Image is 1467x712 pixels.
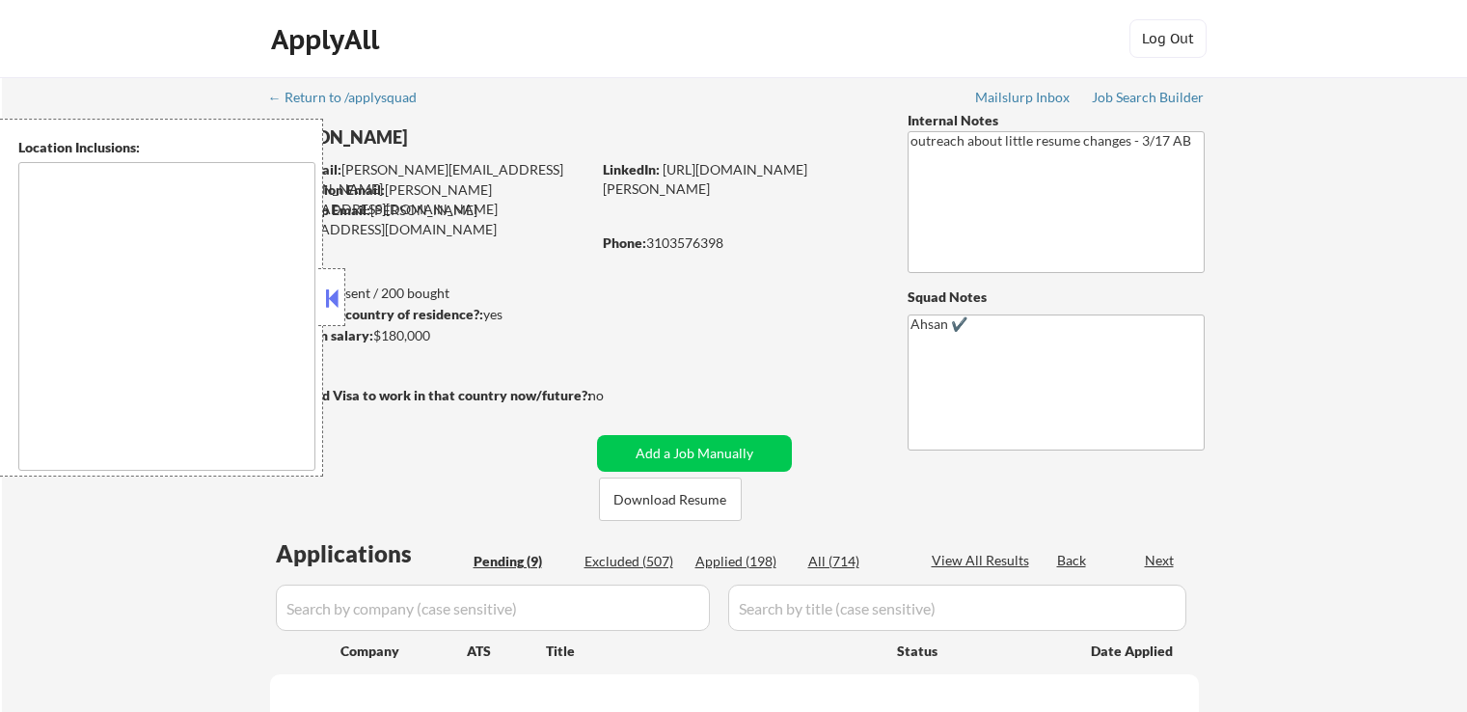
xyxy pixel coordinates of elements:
div: 3103576398 [603,233,876,253]
div: Internal Notes [908,111,1205,130]
div: Title [546,642,879,661]
div: Date Applied [1091,642,1176,661]
div: [PERSON_NAME] [270,125,666,150]
div: Job Search Builder [1092,91,1205,104]
div: [PERSON_NAME][EMAIL_ADDRESS][DOMAIN_NAME] [271,160,590,198]
div: 198 sent / 200 bought [269,284,590,303]
div: ← Return to /applysquad [268,91,435,104]
div: no [588,386,643,405]
div: Pending (9) [474,552,570,571]
div: Mailslurp Inbox [975,91,1072,104]
strong: Phone: [603,234,646,251]
a: ← Return to /applysquad [268,90,435,109]
div: Excluded (507) [584,552,681,571]
div: [PERSON_NAME][EMAIL_ADDRESS][DOMAIN_NAME] [270,201,590,238]
div: Back [1057,551,1088,570]
div: Next [1145,551,1176,570]
div: Squad Notes [908,288,1205,307]
button: Add a Job Manually [597,435,792,472]
div: ApplyAll [271,23,385,56]
div: Applied (198) [695,552,792,571]
button: Download Resume [599,478,742,521]
div: Company [340,642,467,661]
div: Location Inclusions: [18,138,315,157]
a: [URL][DOMAIN_NAME][PERSON_NAME] [603,161,807,197]
div: View All Results [932,551,1035,570]
strong: Can work in country of residence?: [269,306,483,322]
strong: LinkedIn: [603,161,660,178]
div: All (714) [808,552,905,571]
div: yes [269,305,584,324]
button: Log Out [1129,19,1207,58]
div: $180,000 [269,326,590,345]
a: Mailslurp Inbox [975,90,1072,109]
div: Applications [276,542,467,565]
strong: Will need Visa to work in that country now/future?: [270,387,591,403]
div: [PERSON_NAME][EMAIL_ADDRESS][DOMAIN_NAME] [271,180,590,218]
input: Search by title (case sensitive) [728,585,1186,631]
div: ATS [467,642,546,661]
div: Status [897,633,1063,668]
input: Search by company (case sensitive) [276,585,710,631]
